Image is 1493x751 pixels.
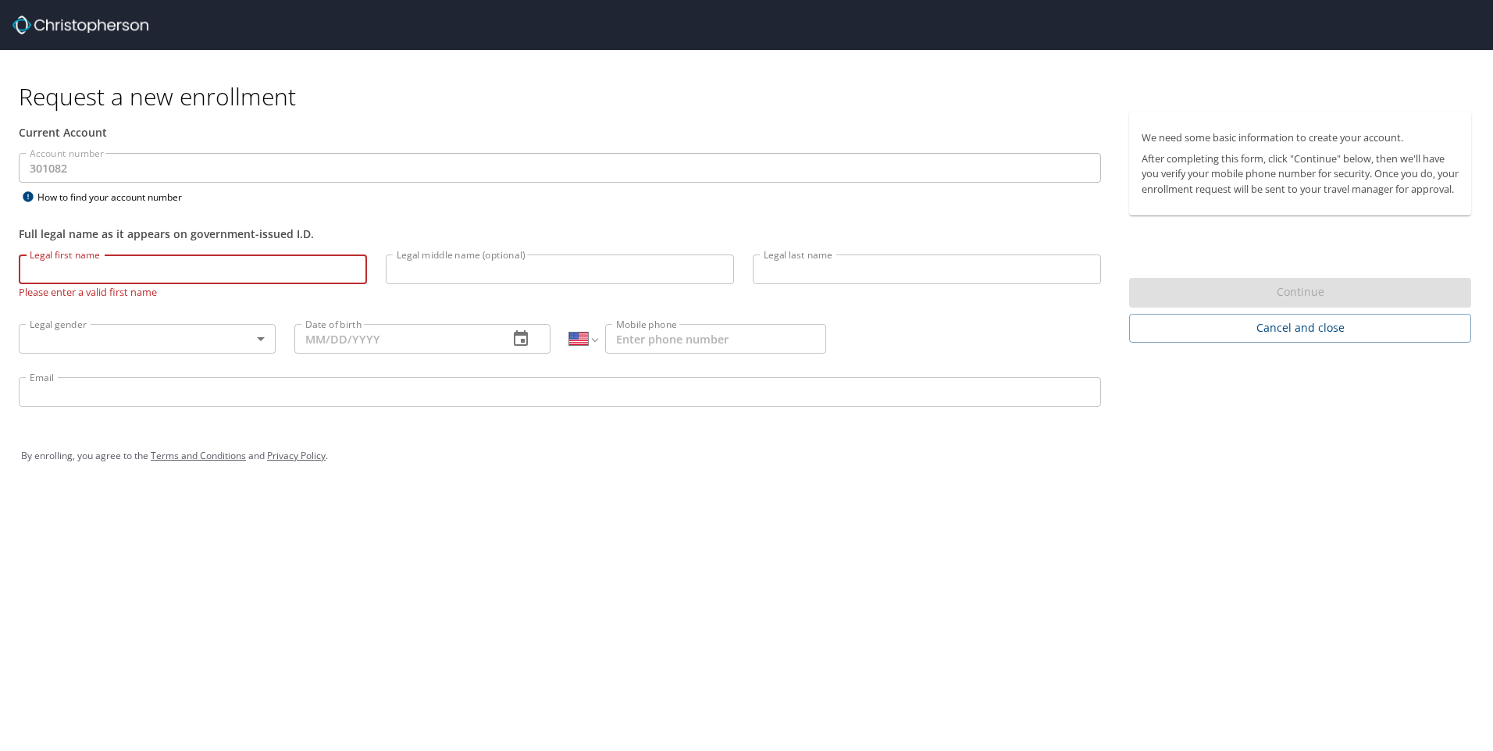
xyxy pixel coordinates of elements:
button: Cancel and close [1129,314,1471,343]
div: ​ [19,324,276,354]
div: Full legal name as it appears on government-issued I.D. [19,226,1101,242]
div: How to find your account number [19,187,214,207]
input: Enter phone number [605,324,826,354]
img: cbt logo [12,16,148,34]
p: Please enter a valid first name [19,284,367,299]
span: Cancel and close [1142,319,1459,338]
a: Terms and Conditions [151,449,246,462]
input: MM/DD/YYYY [294,324,497,354]
div: By enrolling, you agree to the and . [21,436,1472,475]
p: We need some basic information to create your account. [1142,130,1459,145]
p: After completing this form, click "Continue" below, then we'll have you verify your mobile phone ... [1142,151,1459,197]
h1: Request a new enrollment [19,81,1484,112]
div: Current Account [19,124,1101,141]
a: Privacy Policy [267,449,326,462]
